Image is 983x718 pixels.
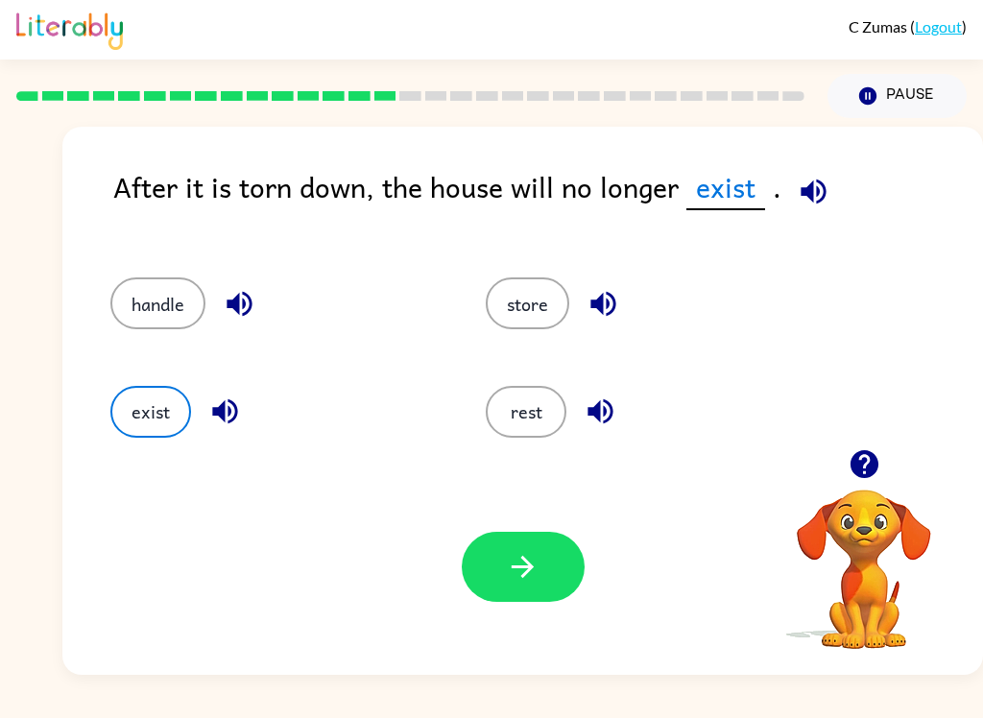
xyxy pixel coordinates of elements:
button: Pause [827,74,967,118]
span: C Zumas [849,17,910,36]
div: ( ) [849,17,967,36]
video: Your browser must support playing .mp4 files to use Literably. Please try using another browser. [768,460,960,652]
a: Logout [915,17,962,36]
div: After it is torn down, the house will no longer . [113,165,983,239]
img: Literably [16,8,123,50]
span: exist [686,165,765,210]
button: exist [110,386,191,438]
button: store [486,277,569,329]
button: rest [486,386,566,438]
button: handle [110,277,205,329]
